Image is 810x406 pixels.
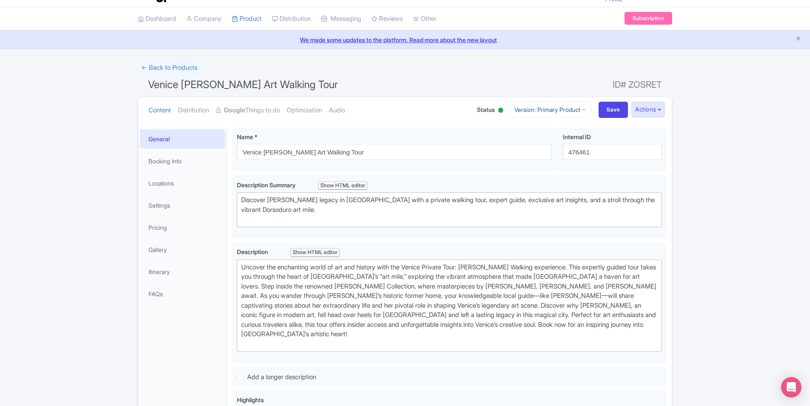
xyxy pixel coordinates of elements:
a: ← Back to Products [138,60,201,76]
strong: Google [224,106,245,115]
a: Messaging [321,7,361,31]
a: Other [413,7,436,31]
span: Venice [PERSON_NAME] Art Walking Tour [148,78,338,91]
a: Pricing [140,218,225,237]
a: GoogleThings to do [216,97,280,124]
a: Reviews [371,7,403,31]
div: Show HTML editor [318,181,367,190]
div: Uncover the enchanting world of art and history with the Venice Private Tour: [PERSON_NAME] Walki... [241,263,658,349]
a: Product [232,7,262,31]
span: Status [477,105,495,114]
input: Save [599,102,628,118]
a: FAQs [140,284,225,303]
button: Close announcement [795,34,801,44]
a: We made some updates to the platform. Read more about the new layout [5,35,805,44]
div: Active [496,104,505,117]
span: Add a longer description [247,373,316,381]
a: Distribution [178,97,209,124]
span: ID# ZOSRET [613,76,662,93]
div: Discover [PERSON_NAME] legacy in [GEOGRAPHIC_DATA] with a private walking tour, expert guide, exc... [241,195,658,224]
a: Subscription [625,12,672,25]
a: Company [186,7,222,31]
a: Dashboard [138,7,176,31]
span: Description [237,248,269,255]
a: Itinerary [140,262,225,281]
span: Name [237,133,253,140]
a: Audio [329,97,345,124]
a: Version: Primary Product [508,101,592,118]
span: Internal ID [563,133,591,140]
a: Locations [140,174,225,193]
a: Gallery [140,240,225,259]
span: Highlights [237,396,264,403]
a: Booking Info [140,152,225,171]
span: Description Summary [237,181,297,189]
button: Actions [631,102,665,117]
a: Content [148,97,171,124]
a: Optimization [287,97,322,124]
a: Settings [140,196,225,215]
div: Open Intercom Messenger [781,377,801,397]
div: Show HTML editor [291,248,339,257]
a: Distribution [272,7,311,31]
a: General [140,129,225,149]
